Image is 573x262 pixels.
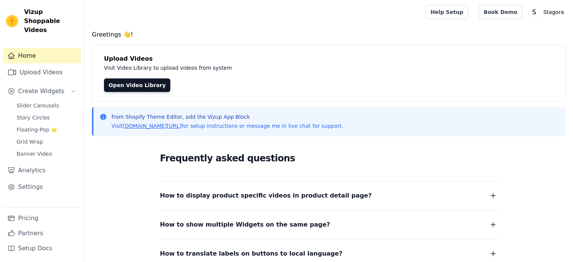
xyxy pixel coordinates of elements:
[3,226,81,241] a: Partners
[3,241,81,256] a: Setup Docs
[540,5,567,19] p: Stagora
[12,112,81,123] a: Story Circles
[17,114,50,121] span: Story Circles
[3,84,81,99] button: Create Widgets
[12,100,81,111] a: Slider Carousels
[3,163,81,178] a: Analytics
[17,150,52,158] span: Banner Video
[17,102,59,109] span: Slider Carousels
[160,219,498,230] button: How to show multiple Widgets on the same page?
[3,65,81,80] a: Upload Videos
[160,248,342,259] span: How to translate labels on buttons to local language?
[6,15,18,27] img: Vizup
[426,5,468,19] a: Help Setup
[3,179,81,195] a: Settings
[18,87,64,96] span: Create Widgets
[104,63,442,72] p: Visit Video Library to upload videos from system
[112,122,343,130] p: Visit for setup instructions or message me in live chat for support.
[12,124,81,135] a: Floating-Pop ⭐
[160,151,498,166] h2: Frequently asked questions
[3,211,81,226] a: Pricing
[17,126,57,133] span: Floating-Pop ⭐
[123,123,182,129] a: [DOMAIN_NAME][URL]
[160,248,498,259] button: How to translate labels on buttons to local language?
[112,113,343,121] p: from Shopify Theme Editor, add the Vizup App Block
[12,149,81,159] a: Banner Video
[160,190,498,201] button: How to display product specific videos in product detail page?
[104,78,170,92] a: Open Video Library
[160,190,372,201] span: How to display product specific videos in product detail page?
[24,8,78,35] span: Vizup Shoppable Videos
[479,5,522,19] a: Book Demo
[12,136,81,147] a: Grid Wrap
[104,54,553,63] h4: Upload Videos
[17,138,43,146] span: Grid Wrap
[3,48,81,63] a: Home
[528,5,567,19] button: S Stagora
[160,219,330,230] span: How to show multiple Widgets on the same page?
[532,8,536,16] text: S
[92,30,565,39] h4: Greetings 👋!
